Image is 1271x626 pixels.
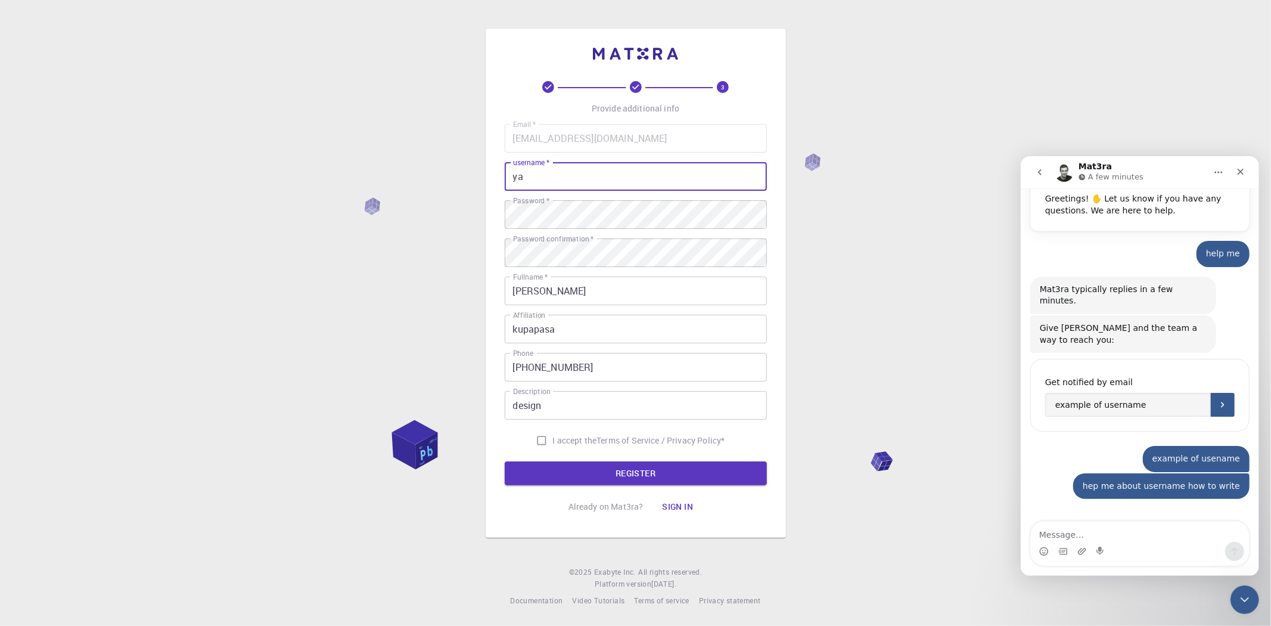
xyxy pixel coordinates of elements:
[572,596,624,605] span: Video Tutorials
[513,310,545,320] label: Affiliation
[62,324,219,336] div: hep me about username how to write
[594,567,636,577] span: Exabyte Inc.
[513,157,549,168] label: username
[596,435,725,447] p: Terms of Service / Privacy Policy *
[10,198,229,290] div: Matt Erran says…
[513,196,549,206] label: Password
[18,391,28,400] button: Emoji picker
[38,391,47,400] button: Gif picker
[594,566,636,578] a: Exabyte Inc.
[568,501,644,513] p: Already on Mat3ra?
[513,386,551,396] label: Description
[513,234,593,244] label: Password confirmation
[1021,156,1259,576] iframe: Intercom live chat
[572,595,624,607] a: Video Tutorials
[513,119,536,129] label: Email
[699,595,761,607] a: Privacy statement
[652,495,703,519] button: Sign in
[510,596,563,605] span: Documentation
[24,237,190,261] input: Enter your email
[596,435,725,447] a: Terms of Service / Privacy Policy*
[10,365,228,386] textarea: Message…
[595,578,651,590] span: Platform version
[10,159,229,198] div: Matt Erran says…
[699,596,761,605] span: Privacy statement
[638,566,702,578] span: All rights reserved.
[19,128,186,151] div: Mat3ra typically replies in a few minutes.
[592,103,679,114] p: Provide additional info
[10,120,229,159] div: Matt Erran says…
[185,92,219,104] div: help me
[721,83,725,91] text: 3
[513,348,533,358] label: Phone
[10,159,195,197] div: Give [PERSON_NAME] and the team a way to reach you:
[513,272,548,282] label: Fullname
[651,578,676,590] a: [DATE].
[569,566,594,578] span: © 2025
[505,461,767,485] button: REGISTER
[634,596,689,605] span: Terms of service
[24,37,214,60] div: Greetings! ✋ Let us know if you have any questions. We are here to help.
[176,85,229,111] div: help me
[19,166,186,190] div: Give [PERSON_NAME] and the team a way to reach you:
[122,290,229,316] div: example of usename
[24,219,214,233] div: Get notified by email
[1230,585,1259,614] iframe: Intercom live chat
[57,391,66,400] button: Upload attachment
[10,85,229,120] div: user says…
[553,435,597,447] span: I accept the
[10,290,229,317] div: user says…
[10,120,195,158] div: Mat3ra typically replies in a few minutes.
[76,391,85,400] button: Start recording
[52,317,229,343] div: hep me about username how to write
[132,297,219,309] div: example of usename
[204,386,223,405] button: Send a message…
[190,237,214,261] button: Submit
[634,595,689,607] a: Terms of service
[651,579,676,588] span: [DATE] .
[10,317,229,358] div: user says…
[510,595,563,607] a: Documentation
